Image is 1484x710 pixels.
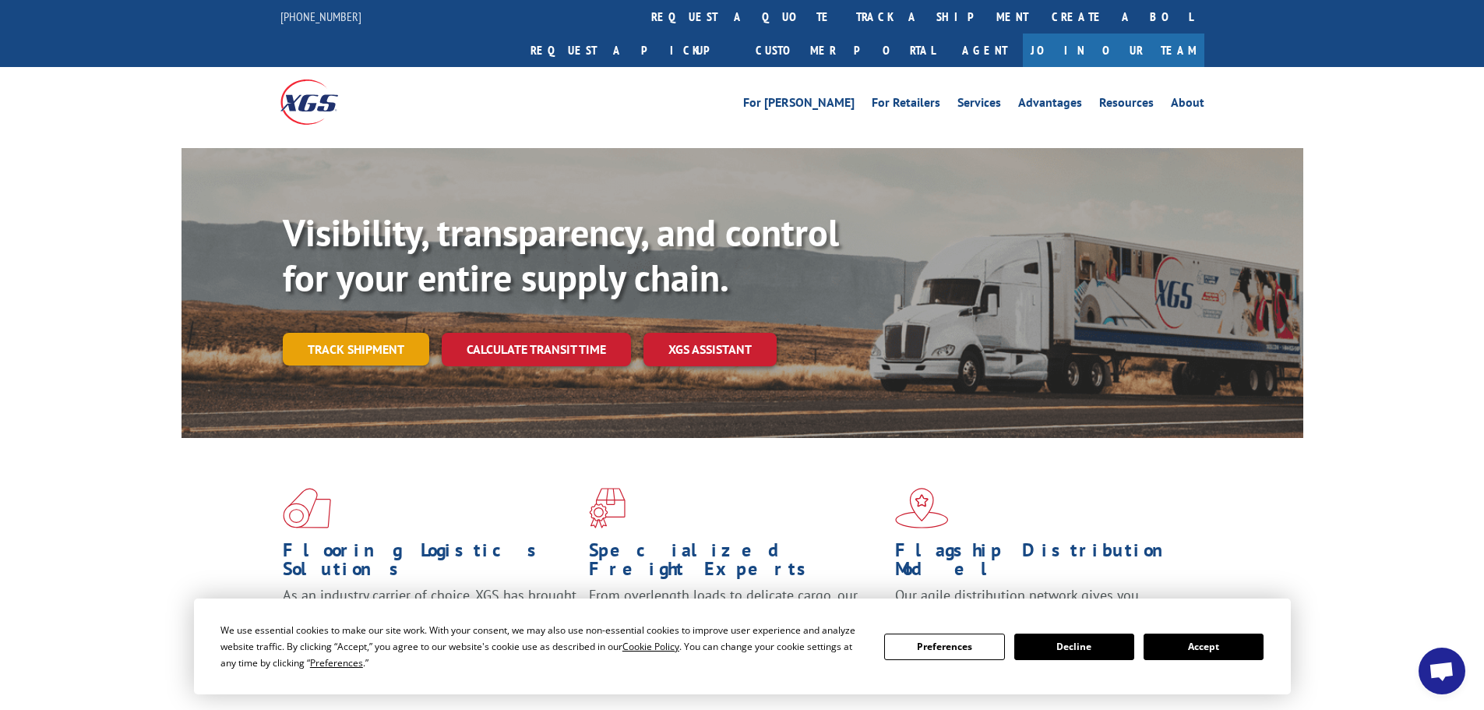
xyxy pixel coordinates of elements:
a: [PHONE_NUMBER] [280,9,361,24]
a: Services [957,97,1001,114]
a: Advantages [1018,97,1082,114]
div: Cookie Consent Prompt [194,599,1291,694]
span: As an industry carrier of choice, XGS has brought innovation and dedication to flooring logistics... [283,586,576,641]
a: Request a pickup [519,34,744,67]
a: Agent [946,34,1023,67]
img: xgs-icon-focused-on-flooring-red [589,488,626,528]
a: For [PERSON_NAME] [743,97,855,114]
button: Preferences [884,634,1004,660]
span: Preferences [310,656,363,669]
img: xgs-icon-flagship-distribution-model-red [895,488,949,528]
p: From overlength loads to delicate cargo, our experienced staff knows the best way to move your fr... [589,586,883,655]
h1: Specialized Freight Experts [589,541,883,586]
span: Cookie Policy [622,640,679,653]
a: Calculate transit time [442,333,631,366]
img: xgs-icon-total-supply-chain-intelligence-red [283,488,331,528]
h1: Flooring Logistics Solutions [283,541,577,586]
a: XGS ASSISTANT [643,333,777,366]
a: Customer Portal [744,34,946,67]
h1: Flagship Distribution Model [895,541,1190,586]
a: About [1171,97,1204,114]
button: Accept [1144,634,1264,660]
a: Join Our Team [1023,34,1204,67]
b: Visibility, transparency, and control for your entire supply chain. [283,208,839,302]
a: Track shipment [283,333,429,366]
span: Our agile distribution network gives you nationwide inventory management on demand. [895,586,1182,623]
div: Open chat [1419,648,1465,694]
a: Resources [1099,97,1154,114]
div: We use essential cookies to make our site work. With your consent, we may also use non-essential ... [220,622,865,671]
a: For Retailers [872,97,940,114]
button: Decline [1014,634,1134,660]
